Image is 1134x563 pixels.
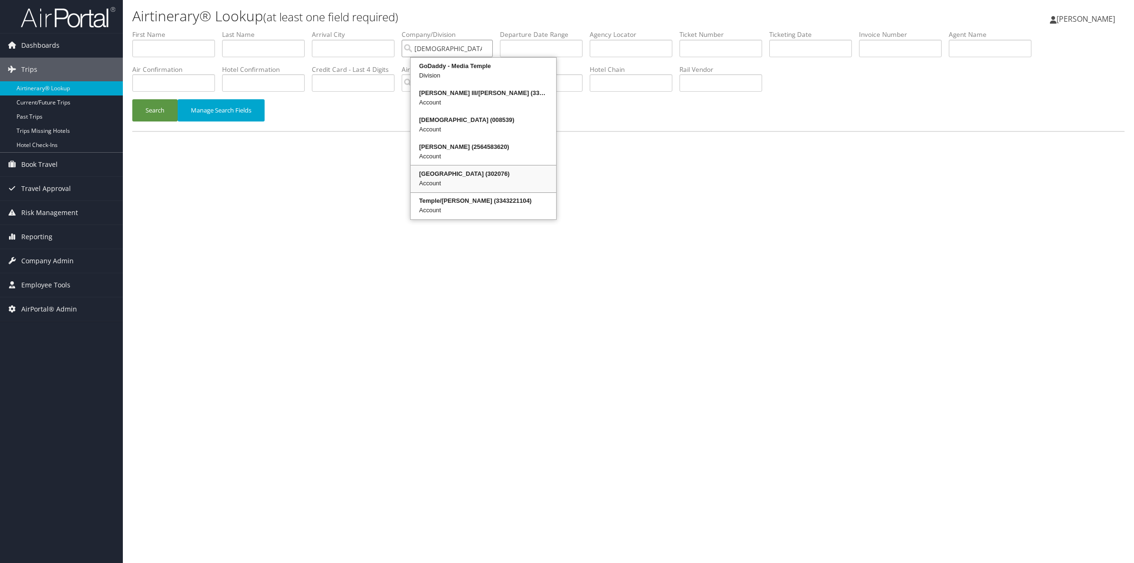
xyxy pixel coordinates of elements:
[412,125,555,134] div: Account
[412,98,555,107] div: Account
[402,30,500,39] label: Company/Division
[500,30,590,39] label: Departure Date Range
[412,88,555,98] div: [PERSON_NAME] III/[PERSON_NAME] (3342609631)
[222,65,312,74] label: Hotel Confirmation
[1050,5,1125,33] a: [PERSON_NAME]
[132,99,178,121] button: Search
[21,201,78,225] span: Risk Management
[21,153,58,176] span: Book Travel
[412,169,555,179] div: [GEOGRAPHIC_DATA] (302076)
[21,58,37,81] span: Trips
[21,249,74,273] span: Company Admin
[132,6,794,26] h1: Airtinerary® Lookup
[402,65,500,74] label: Airline
[590,65,679,74] label: Hotel Chain
[178,99,265,121] button: Manage Search Fields
[21,6,115,28] img: airportal-logo.png
[21,225,52,249] span: Reporting
[412,196,555,206] div: Temple/[PERSON_NAME] (3343221104)
[132,30,222,39] label: First Name
[263,9,398,25] small: (at least one field required)
[412,152,555,161] div: Account
[312,65,402,74] label: Credit Card - Last 4 Digits
[222,30,312,39] label: Last Name
[1057,14,1115,24] span: [PERSON_NAME]
[412,71,555,80] div: Division
[859,30,949,39] label: Invoice Number
[679,30,769,39] label: Ticket Number
[132,65,222,74] label: Air Confirmation
[412,61,555,71] div: GoDaddy - Media Temple
[21,34,60,57] span: Dashboards
[21,177,71,200] span: Travel Approval
[412,142,555,152] div: [PERSON_NAME] (2564583620)
[412,206,555,215] div: Account
[312,30,402,39] label: Arrival City
[21,273,70,297] span: Employee Tools
[590,30,679,39] label: Agency Locator
[769,30,859,39] label: Ticketing Date
[412,179,555,188] div: Account
[679,65,769,74] label: Rail Vendor
[412,115,555,125] div: [DEMOGRAPHIC_DATA] (008539)
[21,297,77,321] span: AirPortal® Admin
[949,30,1039,39] label: Agent Name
